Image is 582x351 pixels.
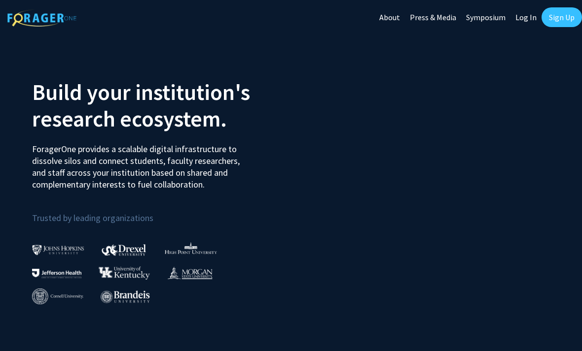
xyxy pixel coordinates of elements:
h2: Build your institution's research ecosystem. [32,79,284,132]
img: Brandeis University [101,290,150,303]
p: Trusted by leading organizations [32,198,284,225]
img: Morgan State University [167,266,213,279]
a: Sign Up [542,7,582,27]
img: High Point University [165,242,217,254]
img: ForagerOne Logo [7,9,76,27]
img: Cornell University [32,288,83,305]
img: University of Kentucky [99,266,150,280]
p: ForagerOne provides a scalable digital infrastructure to dissolve silos and connect students, fac... [32,136,254,191]
img: Thomas Jefferson University [32,269,81,278]
img: Johns Hopkins University [32,245,84,255]
img: Drexel University [102,244,146,255]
